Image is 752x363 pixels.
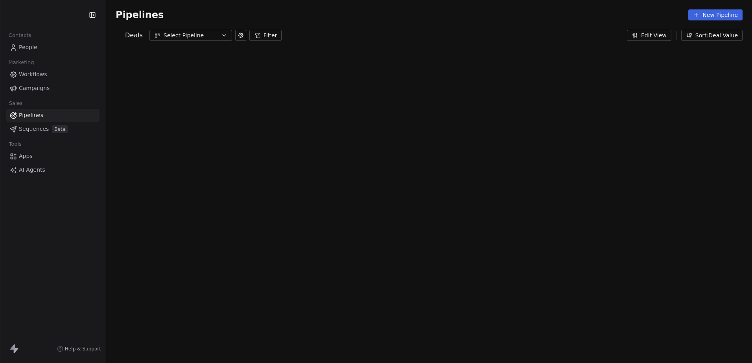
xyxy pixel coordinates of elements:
[19,111,43,119] span: Pipelines
[6,97,26,109] span: Sales
[125,31,143,40] span: Deals
[5,57,37,68] span: Marketing
[19,152,33,160] span: Apps
[57,346,101,352] a: Help & Support
[627,30,671,41] button: Edit View
[19,43,37,51] span: People
[19,166,45,174] span: AI Agents
[164,31,218,40] div: Select Pipeline
[19,84,50,92] span: Campaigns
[249,30,282,41] button: Filter
[6,150,100,163] a: Apps
[6,82,100,95] a: Campaigns
[65,346,101,352] span: Help & Support
[19,125,49,133] span: Sequences
[6,163,100,176] a: AI Agents
[6,123,100,136] a: SequencesBeta
[19,70,47,79] span: Workflows
[116,9,164,20] span: Pipelines
[5,29,35,41] span: Contacts
[6,109,100,122] a: Pipelines
[6,138,25,150] span: Tools
[52,125,68,133] span: Beta
[6,68,100,81] a: Workflows
[681,30,743,41] button: Sort: Deal Value
[688,9,743,20] button: New Pipeline
[6,41,100,54] a: People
